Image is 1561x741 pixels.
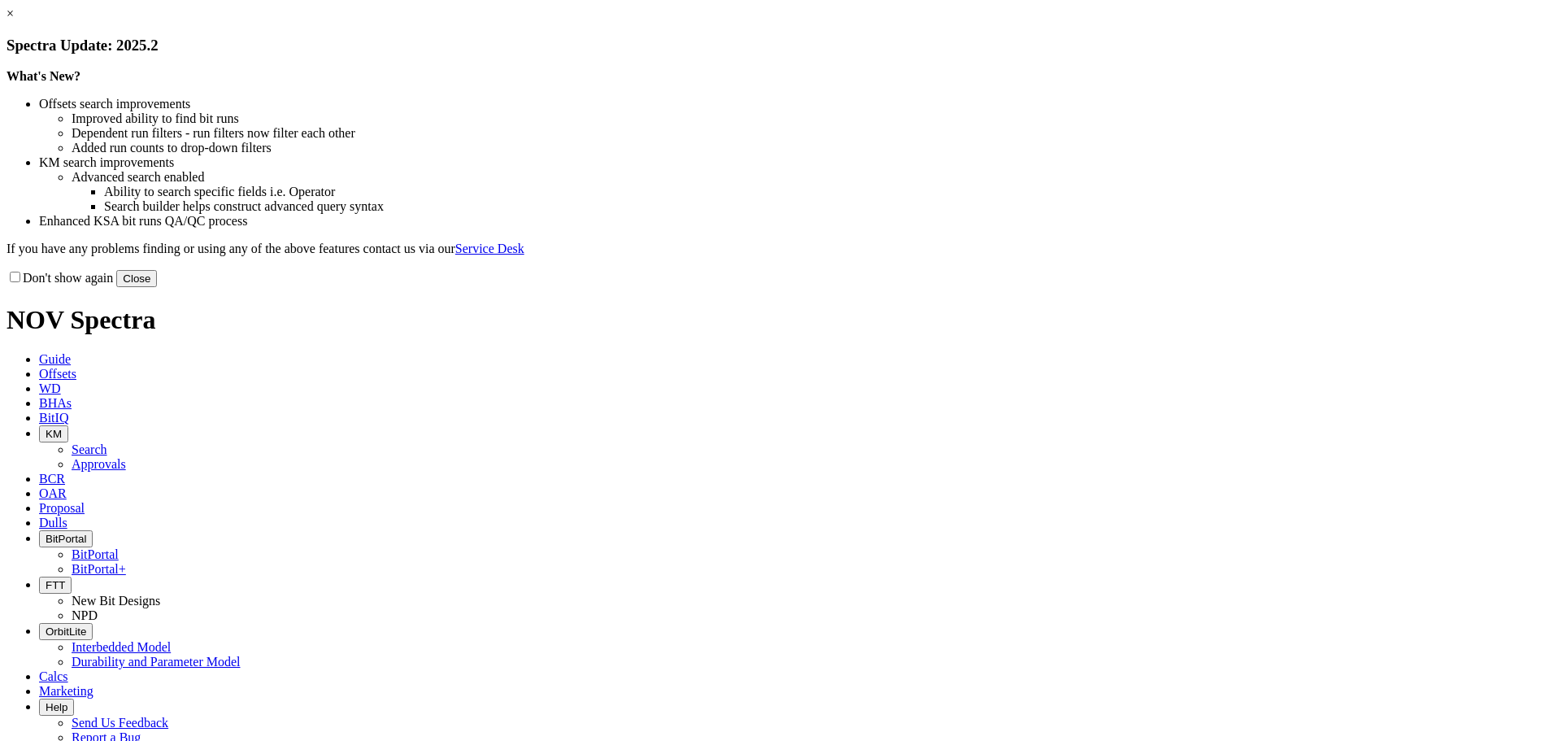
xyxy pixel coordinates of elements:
span: Marketing [39,684,93,698]
a: Interbedded Model [72,640,171,654]
span: BCR [39,472,65,486]
a: BitPortal [72,547,119,561]
a: New Bit Designs [72,594,160,608]
a: Send Us Feedback [72,716,168,730]
li: Search builder helps construct advanced query syntax [104,199,1554,214]
a: BitPortal+ [72,562,126,576]
span: OrbitLite [46,625,86,638]
input: Don't show again [10,272,20,282]
p: If you have any problems finding or using any of the above features contact us via our [7,242,1554,256]
span: Offsets [39,367,76,381]
label: Don't show again [7,271,113,285]
li: Improved ability to find bit runs [72,111,1554,126]
h1: NOV Spectra [7,305,1554,335]
button: Close [116,270,157,287]
span: BHAs [39,396,72,410]
h3: Spectra Update: 2025.2 [7,37,1554,54]
span: Calcs [39,669,68,683]
li: Dependent run filters - run filters now filter each other [72,126,1554,141]
span: Help [46,701,67,713]
span: Dulls [39,516,67,530]
a: Service Desk [455,242,524,255]
span: Guide [39,352,71,366]
span: BitIQ [39,411,68,425]
li: Ability to search specific fields i.e. Operator [104,185,1554,199]
span: Proposal [39,501,85,515]
li: Advanced search enabled [72,170,1554,185]
strong: What's New? [7,69,80,83]
li: Added run counts to drop-down filters [72,141,1554,155]
span: BitPortal [46,533,86,545]
a: × [7,7,14,20]
li: KM search improvements [39,155,1554,170]
li: Offsets search improvements [39,97,1554,111]
span: OAR [39,486,67,500]
a: Durability and Parameter Model [72,655,241,669]
a: Search [72,442,107,456]
li: Enhanced KSA bit runs QA/QC process [39,214,1554,229]
a: NPD [72,608,98,622]
span: FTT [46,579,65,591]
span: WD [39,381,61,395]
span: KM [46,428,62,440]
a: Approvals [72,457,126,471]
